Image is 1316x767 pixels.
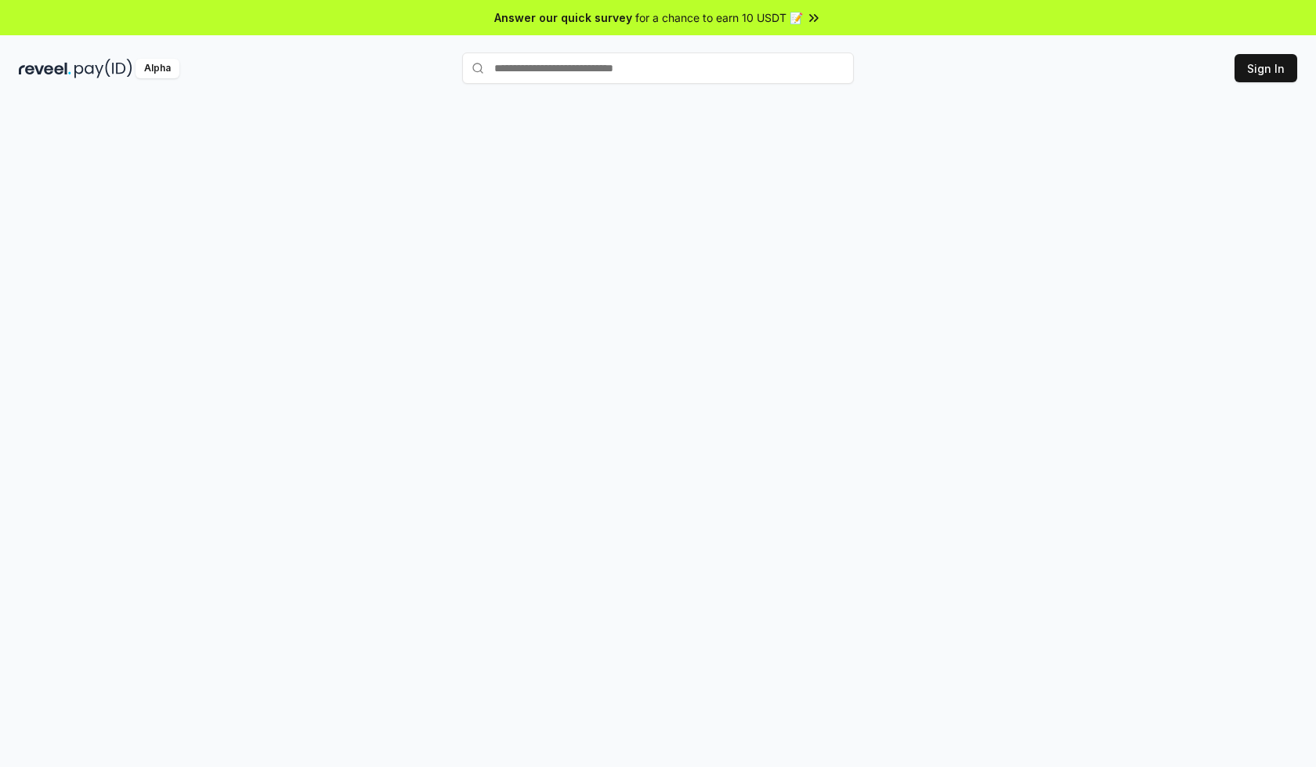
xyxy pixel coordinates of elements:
[19,59,71,78] img: reveel_dark
[494,9,632,26] span: Answer our quick survey
[635,9,803,26] span: for a chance to earn 10 USDT 📝
[1235,54,1297,82] button: Sign In
[136,59,179,78] div: Alpha
[74,59,132,78] img: pay_id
